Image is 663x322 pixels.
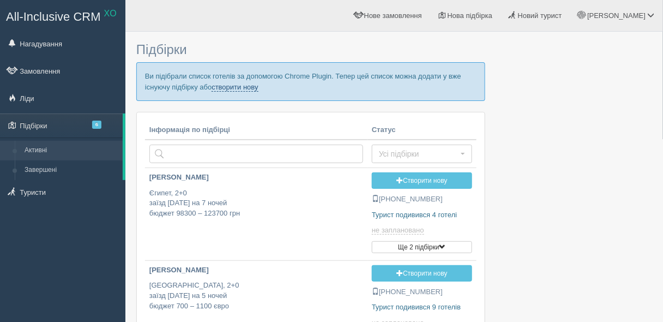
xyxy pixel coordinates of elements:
[372,302,472,313] p: Турист подивився 9 готелів
[104,9,117,18] sup: XO
[212,83,258,92] a: створити нову
[136,42,187,57] span: Підбірки
[372,194,472,205] p: [PHONE_NUMBER]
[145,121,367,140] th: Інформація по підбірці
[372,287,472,297] p: [PHONE_NUMBER]
[379,148,458,159] span: Усі підбірки
[136,62,485,100] p: Ви підібрали список готелів за допомогою Chrome Plugin. Тепер цей список можна додати у вже існую...
[372,265,472,282] a: Створити нову
[372,210,472,220] p: Турист подивився 4 готелі
[372,172,472,189] a: Створити нову
[518,11,562,20] span: Новий турист
[1,1,125,31] a: All-Inclusive CRM XO
[372,145,472,163] button: Усі підбірки
[587,11,646,20] span: [PERSON_NAME]
[367,121,477,140] th: Статус
[92,121,101,129] span: 6
[149,172,363,183] p: [PERSON_NAME]
[364,11,422,20] span: Нове замовлення
[149,188,363,219] p: Єгипет, 2+0 заїзд [DATE] на 7 ночей бюджет 98300 – 123700 грн
[145,168,367,243] a: [PERSON_NAME] Єгипет, 2+0заїзд [DATE] на 7 ночейбюджет 98300 – 123700 грн
[448,11,493,20] span: Нова підбірка
[372,226,426,235] a: не заплановано
[149,145,363,163] input: Пошук за країною або туристом
[20,141,123,160] a: Активні
[149,281,363,311] p: [GEOGRAPHIC_DATA], 2+0 заїзд [DATE] на 5 ночей бюджет 700 – 1100 євро
[6,10,101,23] span: All-Inclusive CRM
[372,241,472,253] button: Ще 2 підбірки
[149,265,363,276] p: [PERSON_NAME]
[372,226,424,235] span: не заплановано
[20,160,123,180] a: Завершені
